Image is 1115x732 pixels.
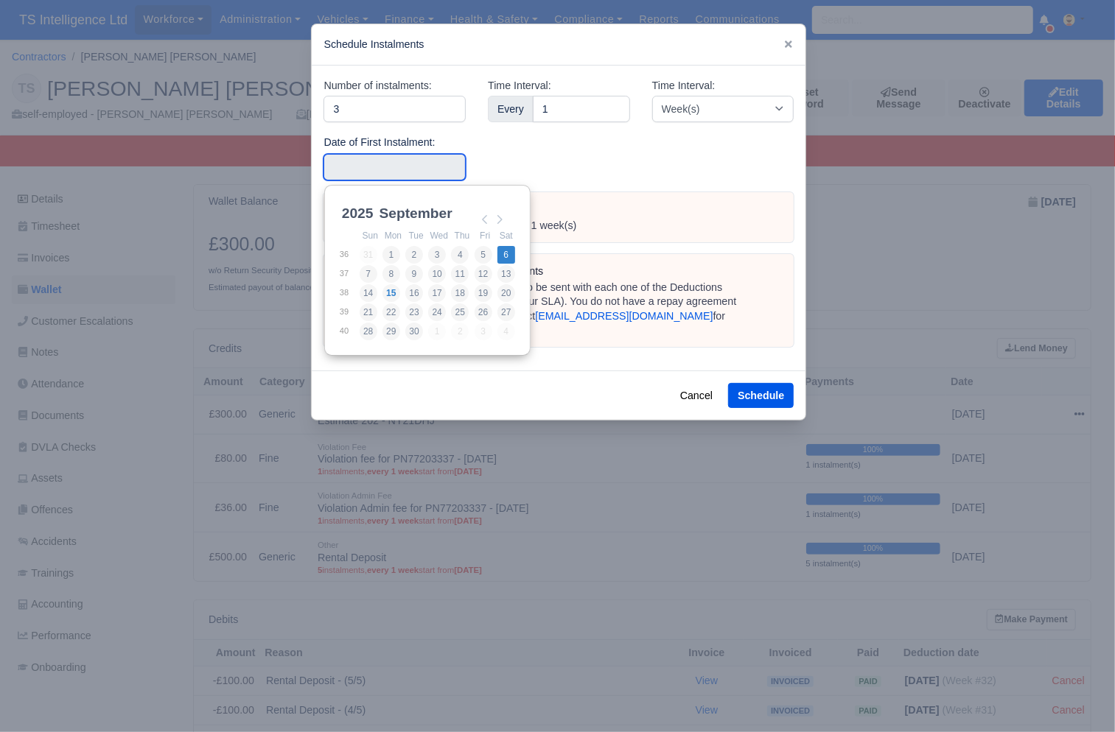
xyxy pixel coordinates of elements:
button: 2 [405,246,423,264]
button: 30 [405,323,423,340]
abbr: Thursday [455,230,470,241]
div: September [377,203,455,225]
h6: Stay compliant with Repay Agreements [361,265,780,278]
button: 9 [405,265,423,283]
button: 14 [360,284,377,302]
abbr: Saturday [500,230,513,241]
abbr: Monday [385,230,402,241]
label: Time Interval: [488,77,551,94]
button: 19 [475,284,492,302]
h6: Payment Plan [361,203,780,216]
td: 39 [339,303,359,322]
label: Date of First Instalment: [324,134,435,151]
button: 3 [428,246,446,264]
abbr: Tuesday [409,230,424,241]
button: 20 [497,284,515,302]
abbr: Sunday [363,230,378,241]
button: 6 [497,246,515,264]
button: 27 [497,303,515,321]
button: 11 [451,265,469,283]
button: 16 [405,284,423,302]
button: 26 [475,303,492,321]
label: Number of instalments: [324,77,431,94]
button: 13 [497,265,515,283]
abbr: Wednesday [430,230,448,241]
button: 23 [405,303,423,321]
button: 10 [428,265,446,283]
button: 5 [475,246,492,264]
td: 36 [339,245,359,264]
div: Every [488,96,534,122]
td: 37 [339,264,359,284]
button: 28 [360,323,377,340]
div: Deduct from the driver every 1 week(s) [361,219,780,233]
button: 1 [382,246,400,264]
button: 21 [360,303,377,321]
a: [EMAIL_ADDRESS][DOMAIN_NAME] [535,310,713,322]
button: Next Month [491,211,508,228]
button: Cancel [671,383,722,408]
button: 29 [382,323,400,340]
button: Schedule [728,383,794,408]
button: 4 [451,246,469,264]
button: 15 [382,284,400,302]
label: Time Interval: [652,77,716,94]
button: 12 [475,265,492,283]
button: Previous Month [476,211,494,228]
td: 38 [339,284,359,303]
button: 22 [382,303,400,321]
button: 8 [382,265,400,283]
button: 25 [451,303,469,321]
div: 2025 [339,203,377,225]
button: 18 [451,284,469,302]
button: 7 [360,265,377,283]
button: 24 [428,303,446,321]
div: Schedule Instalments [312,24,805,66]
td: 40 [339,322,359,341]
div: Amazon requires to be sent with each one of the Deductions (even you have it specified within you... [361,281,780,338]
abbr: Friday [480,230,490,241]
button: 17 [428,284,446,302]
